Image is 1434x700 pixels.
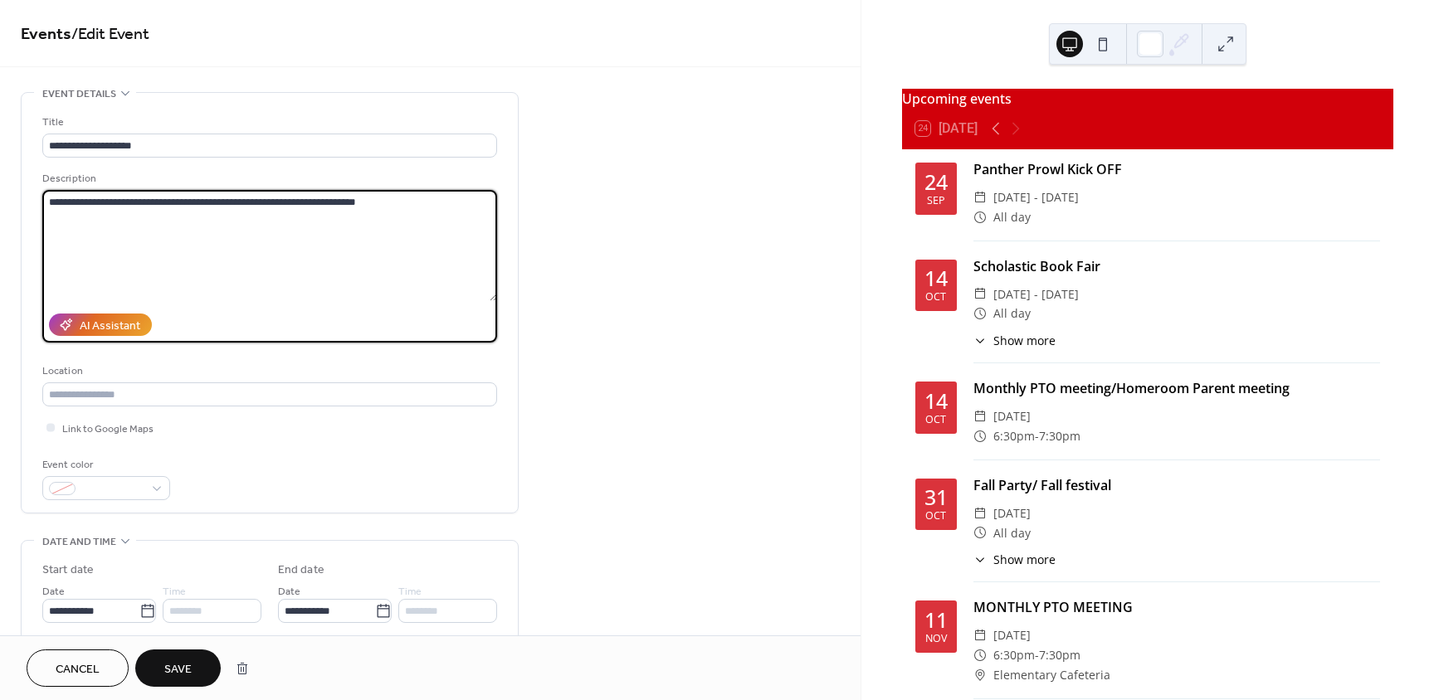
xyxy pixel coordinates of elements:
[62,420,154,438] span: Link to Google Maps
[56,661,100,678] span: Cancel
[993,207,1031,227] span: All day
[27,649,129,687] button: Cancel
[924,172,948,192] div: 24
[973,304,987,323] div: ​
[973,426,987,446] div: ​
[42,561,94,579] div: Start date
[973,625,987,645] div: ​
[973,503,987,523] div: ​
[49,314,152,336] button: AI Assistant
[927,196,945,207] div: Sep
[1039,426,1080,446] span: 7:30pm
[973,284,987,304] div: ​
[993,406,1031,426] span: [DATE]
[973,332,1056,349] button: ​Show more
[973,475,1380,495] div: Fall Party/ Fall festival
[973,159,1380,179] div: Panther Prowl Kick OFF
[973,332,987,349] div: ​
[993,426,1035,446] span: 6:30pm
[925,634,947,644] div: Nov
[993,523,1031,543] span: All day
[135,649,221,687] button: Save
[993,665,1110,685] span: Elementary Cafeteria
[924,610,948,630] div: 11
[42,114,494,131] div: Title
[993,503,1031,523] span: [DATE]
[1035,645,1039,665] span: -
[278,561,324,579] div: End date
[973,378,1380,398] div: Monthly PTO meeting/Homeroom Parent meeting
[80,318,140,335] div: AI Assistant
[1039,645,1080,665] span: 7:30pm
[42,533,116,551] span: Date and time
[924,391,948,411] div: 14
[973,665,987,685] div: ​
[164,661,192,678] span: Save
[973,597,1380,617] div: MONTHLY PTO MEETING
[924,268,948,289] div: 14
[278,583,300,600] span: Date
[71,18,149,51] span: / Edit Event
[902,89,1393,109] div: Upcoming events
[163,583,186,600] span: Time
[21,18,71,51] a: Events
[993,332,1056,349] span: Show more
[42,85,116,103] span: Event details
[973,207,987,227] div: ​
[973,523,987,543] div: ​
[925,415,946,425] div: Oct
[42,362,494,380] div: Location
[973,551,1056,568] button: ​Show more
[42,456,167,474] div: Event color
[993,645,1035,665] span: 6:30pm
[973,256,1380,276] div: Scholastic Book Fair
[1035,426,1039,446] span: -
[925,292,946,303] div: Oct
[973,187,987,207] div: ​
[973,551,987,568] div: ​
[924,487,948,508] div: 31
[993,625,1031,645] span: [DATE]
[42,170,494,187] div: Description
[925,511,946,522] div: Oct
[993,304,1031,323] span: All day
[973,645,987,665] div: ​
[42,583,65,600] span: Date
[398,583,422,600] span: Time
[993,187,1079,207] span: [DATE] - [DATE]
[993,551,1056,568] span: Show more
[973,406,987,426] div: ​
[993,284,1079,304] span: [DATE] - [DATE]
